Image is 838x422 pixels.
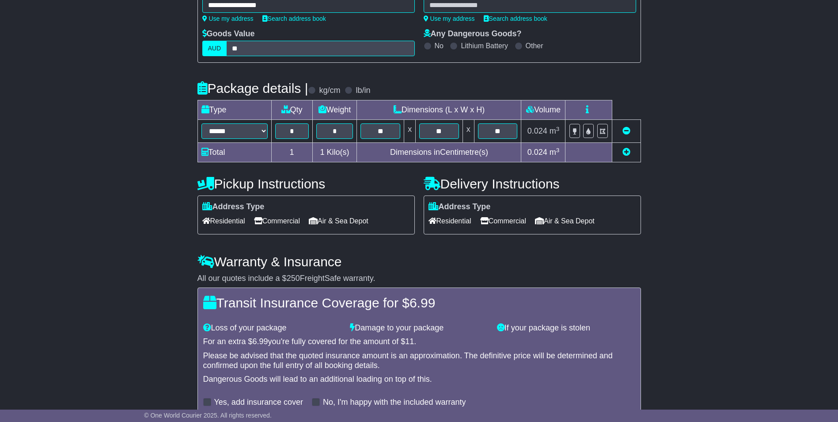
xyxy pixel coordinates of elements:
span: m [550,127,560,135]
label: Lithium Battery [461,42,508,50]
div: All our quotes include a $ FreightSafe warranty. [197,274,641,284]
td: x [463,120,474,143]
span: 250 [287,274,300,283]
label: Address Type [202,202,265,212]
td: 1 [271,143,312,162]
span: 6.99 [253,337,268,346]
a: Add new item [622,148,630,157]
div: Please be advised that the quoted insurance amount is an approximation. The definitive price will... [203,351,635,370]
span: © One World Courier 2025. All rights reserved. [144,412,272,419]
label: kg/cm [319,86,340,96]
div: If your package is stolen [493,323,640,333]
td: x [404,120,416,143]
div: Damage to your package [345,323,493,333]
div: For an extra $ you're fully covered for the amount of $ . [203,337,635,347]
td: Qty [271,100,312,120]
span: Air & Sea Depot [535,214,595,228]
td: Weight [312,100,357,120]
td: Total [197,143,271,162]
span: Air & Sea Depot [309,214,368,228]
a: Search address book [484,15,547,22]
label: No [435,42,444,50]
label: Goods Value [202,29,255,39]
span: m [550,148,560,157]
h4: Delivery Instructions [424,176,641,191]
label: Other [526,42,543,50]
span: Residential [202,214,245,228]
a: Remove this item [622,127,630,135]
label: lb/in [356,86,370,96]
a: Search address book [262,15,326,22]
label: No, I'm happy with the included warranty [323,398,466,407]
span: 6.99 [410,295,435,310]
td: Kilo(s) [312,143,357,162]
span: Commercial [254,214,300,228]
a: Use my address [202,15,254,22]
span: 11 [405,337,414,346]
span: 1 [320,148,324,157]
label: Any Dangerous Goods? [424,29,522,39]
span: 0.024 [527,127,547,135]
td: Volume [521,100,565,120]
label: Address Type [428,202,491,212]
span: Commercial [480,214,526,228]
h4: Package details | [197,81,308,96]
span: 0.024 [527,148,547,157]
label: AUD [202,41,227,56]
td: Dimensions in Centimetre(s) [357,143,521,162]
td: Type [197,100,271,120]
sup: 3 [556,147,560,153]
label: Yes, add insurance cover [214,398,303,407]
sup: 3 [556,126,560,132]
h4: Warranty & Insurance [197,254,641,269]
h4: Pickup Instructions [197,176,415,191]
div: Dangerous Goods will lead to an additional loading on top of this. [203,375,635,384]
h4: Transit Insurance Coverage for $ [203,295,635,310]
a: Use my address [424,15,475,22]
td: Dimensions (L x W x H) [357,100,521,120]
span: Residential [428,214,471,228]
div: Loss of your package [199,323,346,333]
